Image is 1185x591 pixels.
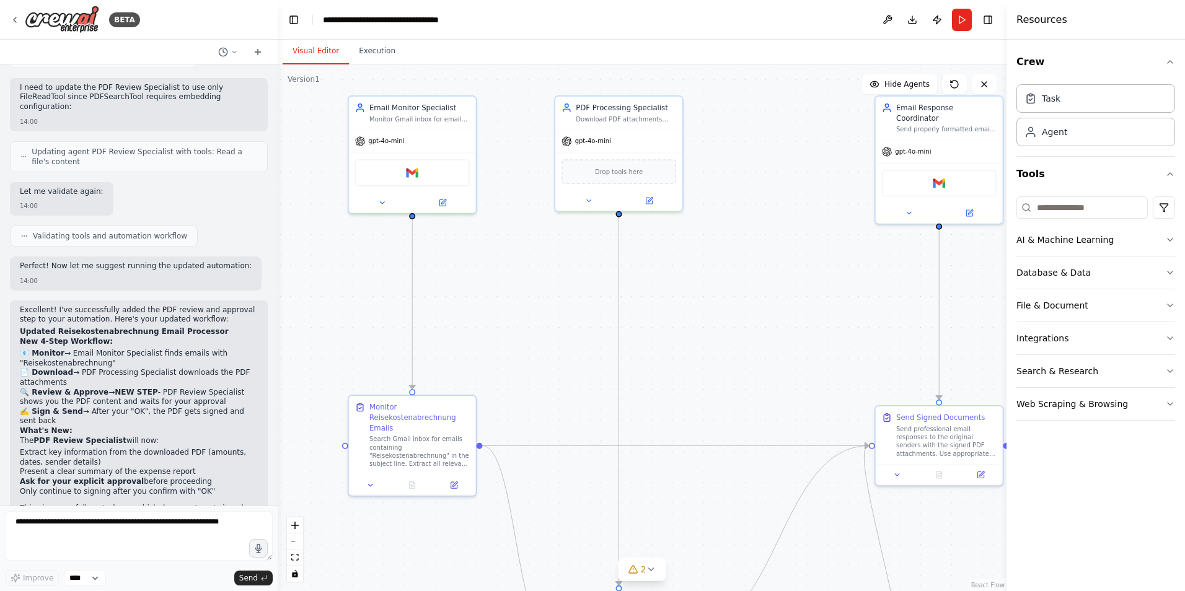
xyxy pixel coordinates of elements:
button: zoom in [287,517,303,533]
a: React Flow attribution [971,582,1005,589]
g: Edge from 8c11395b-971f-414d-b64c-1944aa34e0da to 7f92679c-a79c-4ad8-9e8e-c8586b0995aa [934,219,945,400]
div: Monitor Reisekostenabrechnung Emails [369,402,470,433]
button: No output available [390,479,434,491]
button: Web Scraping & Browsing [1016,388,1175,420]
li: → Email Monitor Specialist finds emails with "Reisekostenabrechnung" [20,349,258,368]
span: 2 [641,563,646,576]
div: Send professional email responses to the original senders with the signed PDF attachments. Use ap... [896,425,997,458]
strong: NEW STEP [115,388,157,396]
span: Updating agent PDF Review Specialist with tools: Read a file's content [32,147,257,167]
span: gpt-4o-mini [368,137,404,145]
button: AI & Machine Learning [1016,224,1175,256]
div: Agent [1042,126,1067,138]
strong: PDF Review Specialist [33,436,126,445]
button: Integrations [1016,322,1175,354]
button: Crew [1016,45,1175,79]
button: toggle interactivity [287,566,303,582]
span: Hide Agents [884,79,930,89]
button: Hide left sidebar [285,11,302,28]
button: Start a new chat [248,45,268,59]
div: Email Response Coordinator [896,103,997,123]
div: Send Signed Documents [896,413,985,423]
button: Hide Agents [862,74,937,94]
button: Improve [5,570,59,586]
button: Open in side panel [413,196,472,209]
strong: 🔍 Review & Approve [20,388,108,396]
p: Excellent! I've successfully added the PDF review and approval step to your automation. Here's yo... [20,305,258,325]
li: Only continue to signing after you confirm with "OK" [20,487,258,497]
div: File & Document [1016,299,1088,312]
div: BETA [109,12,140,27]
button: File & Document [1016,289,1175,322]
div: Download PDF attachments from emails, add digital signatures to the PDFs, and prepare them for se... [576,115,676,123]
p: The will now: [20,436,258,446]
strong: What's New: [20,426,73,435]
li: → - PDF Review Specialist shows you the PDF content and waits for your approval [20,388,258,407]
div: 14:00 [20,276,252,286]
span: Drop tools here [595,167,643,177]
div: Monitor Gmail inbox for emails with "Reisekostenabrechnung" in the subject line and extract relev... [369,115,470,123]
button: Click to speak your automation idea [249,539,268,558]
h4: Resources [1016,12,1067,27]
button: Open in side panel [436,479,472,491]
p: Let me validate again: [20,187,104,197]
g: Edge from 7128d7be-9d70-42eb-9782-a4019a54842e to 6c79ee25-6c85-4134-92f3-88c46094e69e [614,217,624,585]
div: Search Gmail inbox for emails containing "Reisekostenabrechnung" in the subject line. Extract all... [369,435,470,468]
div: Integrations [1016,332,1068,344]
div: Email Monitor SpecialistMonitor Gmail inbox for emails with "Reisekostenabrechnung" in the subjec... [348,95,477,214]
span: Improve [23,573,53,583]
div: AI & Machine Learning [1016,234,1114,246]
p: This gives you full control over which documents get signed and sent back. You'll see exactly wha... [20,504,258,533]
button: Tools [1016,157,1175,191]
button: Search & Research [1016,355,1175,387]
div: Email Response CoordinatorSend properly formatted email responses with signed PDF attachments bac... [874,95,1003,224]
strong: New 4-Step Workflow: [20,337,113,346]
li: → After your "OK", the PDF gets signed and sent back [20,407,258,426]
button: No output available [917,468,961,481]
img: Logo [25,6,99,33]
div: Tools [1016,191,1175,431]
p: I need to update the PDF Review Specialist to use only FileReadTool since PDFSearchTool requires ... [20,83,258,112]
div: Email Monitor Specialist [369,103,470,113]
div: PDF Processing Specialist [576,103,676,113]
button: Visual Editor [283,38,349,64]
button: zoom out [287,533,303,549]
strong: ✍️ Sign & Send [20,407,83,416]
div: Send properly formatted email responses with signed PDF attachments back to the original senders [896,125,997,133]
div: Crew [1016,79,1175,156]
button: 2 [619,558,666,581]
div: Search & Research [1016,365,1098,377]
li: → PDF Processing Specialist downloads the PDF attachments [20,368,258,387]
li: Present a clear summary of the expense report [20,467,258,477]
span: Send [239,573,258,583]
div: Send Signed DocumentsSend professional email responses to the original senders with the signed PD... [874,405,1003,486]
li: before proceeding [20,477,258,487]
p: Perfect! Now let me suggest running the updated automation: [20,261,252,271]
div: Task [1042,92,1060,105]
div: 14:00 [20,117,258,126]
button: Open in side panel [963,468,998,481]
g: Edge from a0f18f56-557e-4c16-978d-df94838007f2 to 7f92679c-a79c-4ad8-9e8e-c8586b0995aa [483,440,869,451]
div: React Flow controls [287,517,303,582]
div: PDF Processing SpecialistDownload PDF attachments from emails, add digital signatures to the PDFs... [554,95,683,212]
div: Monitor Reisekostenabrechnung EmailsSearch Gmail inbox for emails containing "Reisekostenabrechnu... [348,395,477,496]
li: Extract key information from the downloaded PDF (amounts, dates, sender details) [20,448,258,467]
span: gpt-4o-mini [575,137,611,145]
div: Web Scraping & Browsing [1016,398,1128,410]
span: gpt-4o-mini [895,147,931,155]
button: Database & Data [1016,256,1175,289]
button: Open in side panel [620,195,678,207]
g: Edge from 576713a5-4c2c-4e84-91c9-854a353864ce to a0f18f56-557e-4c16-978d-df94838007f2 [407,219,418,389]
strong: 📧 Monitor [20,349,64,357]
strong: Ask for your explicit approval [20,477,144,486]
button: Switch to previous chat [213,45,243,59]
div: Version 1 [288,74,320,84]
img: Gmail [406,167,418,179]
nav: breadcrumb [323,14,462,26]
strong: 📄 Download [20,368,73,377]
button: Execution [349,38,405,64]
img: Gmail [933,177,945,190]
button: Send [234,571,273,585]
button: Hide right sidebar [979,11,997,28]
div: Database & Data [1016,266,1091,279]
